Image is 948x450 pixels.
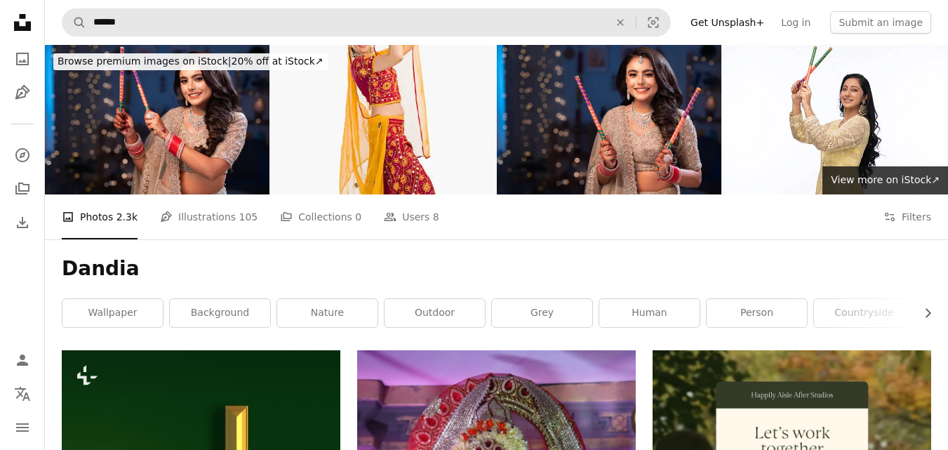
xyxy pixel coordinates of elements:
[62,256,931,282] h1: Dandia
[814,299,914,327] a: countryside
[707,299,807,327] a: person
[8,175,36,203] a: Collections
[8,45,36,73] a: Photos
[492,299,592,327] a: grey
[831,174,940,185] span: View more on iStock ↗
[497,45,721,194] img: Beautiful Indian young Hindu Bride stock photo
[8,209,36,237] a: Download History
[8,8,36,39] a: Home — Unsplash
[45,45,269,194] img: Beautiful Indian young Hindu Bride holding dandiya dance during Navratri stock photo
[355,209,361,225] span: 0
[277,299,378,327] a: nature
[385,299,485,327] a: outdoor
[883,194,931,239] button: Filters
[62,9,86,36] button: Search Unsplash
[58,55,231,67] span: Browse premium images on iStock |
[53,53,328,70] div: 20% off at iStock ↗
[62,299,163,327] a: wallpaper
[433,209,439,225] span: 8
[915,299,931,327] button: scroll list to the right
[170,299,270,327] a: background
[8,346,36,374] a: Log in / Sign up
[8,380,36,408] button: Language
[239,209,258,225] span: 105
[8,413,36,442] button: Menu
[8,141,36,169] a: Explore
[682,11,773,34] a: Get Unsplash+
[45,45,336,79] a: Browse premium images on iStock|20% off at iStock↗
[8,79,36,107] a: Illustrations
[160,194,258,239] a: Illustrations 105
[822,166,948,194] a: View more on iStock↗
[280,194,361,239] a: Collections 0
[384,194,439,239] a: Users 8
[773,11,819,34] a: Log in
[723,45,947,194] img: Photo of beautiful woman Navratri celebration dandiya dance wear traditional clothing isolated on...
[636,9,670,36] button: Visual search
[271,45,495,194] img: Woman in lehenga choli performing dandiya dance
[599,299,700,327] a: human
[830,11,931,34] button: Submit an image
[62,8,671,37] form: Find visuals sitewide
[605,9,636,36] button: Clear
